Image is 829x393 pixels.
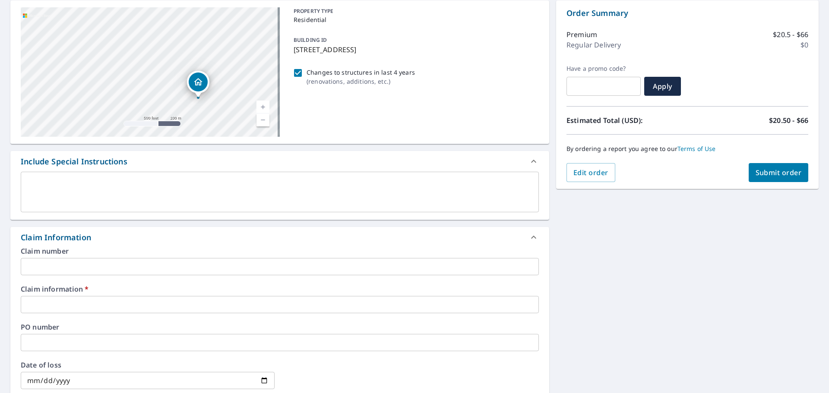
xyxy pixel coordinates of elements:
[801,40,808,50] p: $0
[10,227,549,248] div: Claim Information
[566,7,808,19] p: Order Summary
[566,115,687,126] p: Estimated Total (USD):
[256,101,269,113] a: Current Level 16, Zoom In
[294,44,535,55] p: [STREET_ADDRESS]
[10,151,549,172] div: Include Special Instructions
[294,36,327,44] p: BUILDING ID
[21,248,539,255] label: Claim number
[749,163,809,182] button: Submit order
[21,286,539,292] label: Claim information
[566,163,615,182] button: Edit order
[773,29,808,40] p: $20.5 - $66
[187,71,209,97] div: Dropped pin, building 1, Residential property, 2709 Black Duck Ct Fuquay Varina, NC 27526
[651,82,674,91] span: Apply
[21,156,127,167] div: Include Special Instructions
[644,77,681,96] button: Apply
[256,113,269,126] a: Current Level 16, Zoom Out
[573,168,608,177] span: Edit order
[294,15,535,24] p: Residential
[307,77,415,86] p: ( renovations, additions, etc. )
[769,115,808,126] p: $20.50 - $66
[756,168,802,177] span: Submit order
[21,362,275,368] label: Date of loss
[307,68,415,77] p: Changes to structures in last 4 years
[566,29,597,40] p: Premium
[566,65,641,72] label: Have a promo code?
[566,40,621,50] p: Regular Delivery
[21,232,91,243] div: Claim Information
[21,324,539,330] label: PO number
[677,145,716,153] a: Terms of Use
[294,7,535,15] p: PROPERTY TYPE
[566,145,808,153] p: By ordering a report you agree to our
